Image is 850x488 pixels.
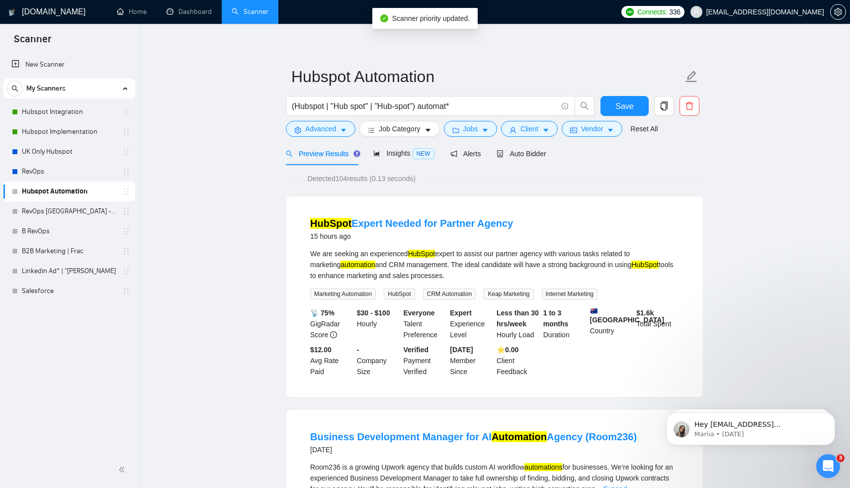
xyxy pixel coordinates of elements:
[11,55,127,75] a: New Scanner
[570,126,577,134] span: idcard
[292,100,557,112] input: Search Freelance Jobs...
[310,289,376,299] span: Marketing Automation
[404,309,435,317] b: Everyone
[286,121,355,137] button: settingAdvancedcaret-down
[310,346,332,354] b: $12.00
[452,126,459,134] span: folder
[352,149,361,158] div: Tooltip anchor
[497,150,546,158] span: Auto Bidder
[355,307,402,340] div: Hourly
[286,150,357,158] span: Preview Results
[630,123,658,134] a: Reset All
[294,126,301,134] span: setting
[495,344,541,377] div: Client Feedback
[492,431,547,442] mark: Automation
[122,148,130,156] span: holder
[22,221,116,241] a: B RevOps
[651,391,850,461] iframe: Intercom notifications message
[373,149,434,157] span: Insights
[837,454,845,462] span: 3
[43,29,170,165] span: Hey [EMAIL_ADDRESS][DOMAIN_NAME], Looks like your Upwork agency Soroni-Agency-Team ran out of con...
[404,346,429,354] b: Verified
[615,100,633,112] span: Save
[637,6,667,17] span: Connects:
[543,309,569,328] b: 1 to 3 months
[444,121,498,137] button: folderJobscaret-down
[3,79,135,301] li: My Scanners
[22,142,116,162] a: UK Only Hubspot
[631,261,658,269] mark: HubSpot
[310,230,513,242] div: 15 hours ago
[497,346,518,354] b: ⭐️ 0.00
[122,188,130,195] span: holder
[636,309,654,317] b: $ 1.6k
[680,96,699,116] button: delete
[541,307,588,340] div: Duration
[122,227,130,235] span: holder
[626,8,634,16] img: upwork-logo.png
[7,85,22,92] span: search
[308,307,355,340] div: GigRadar Score
[359,121,439,137] button: barsJob Categorycaret-down
[588,307,635,340] div: Country
[6,32,59,53] span: Scanner
[830,4,846,20] button: setting
[291,64,683,89] input: Scanner name...
[482,126,489,134] span: caret-down
[330,331,337,338] span: info-circle
[301,173,423,184] span: Detected 104 results (0.13 seconds)
[655,101,674,110] span: copy
[497,309,539,328] b: Less than 30 hrs/week
[392,14,470,22] span: Scanner priority updated.
[575,96,595,116] button: search
[340,126,347,134] span: caret-down
[22,261,116,281] a: Linkedin Ad* | "[PERSON_NAME]
[22,122,116,142] a: Hubspot Implementation
[450,346,473,354] b: [DATE]
[423,289,476,299] span: CRM Automation
[581,123,603,134] span: Vendor
[122,108,130,116] span: holder
[8,4,15,20] img: logo
[402,344,448,377] div: Payment Verified
[497,150,504,157] span: robot
[122,168,130,176] span: holder
[122,287,130,295] span: holder
[831,8,846,16] span: setting
[357,346,359,354] b: -
[408,250,435,258] mark: HubSpot
[634,307,681,340] div: Total Spent
[542,126,549,134] span: caret-down
[450,309,472,317] b: Expert
[463,123,478,134] span: Jobs
[3,55,135,75] li: New Scanner
[22,162,116,182] a: RevOps
[232,7,268,16] a: searchScanner
[484,289,533,299] span: Keap Marketing
[122,207,130,215] span: holder
[669,6,680,17] span: 336
[380,14,388,22] span: check-circle
[524,463,562,471] mark: automations
[22,201,116,221] a: RevOps [GEOGRAPHIC_DATA] - only
[600,96,649,116] button: Save
[562,103,568,109] span: info-circle
[542,289,598,299] span: Internet Marketing
[26,79,66,98] span: My Scanners
[310,248,679,281] div: We are seeking an experienced expert to assist our partner agency with various tasks related to m...
[22,241,116,261] a: B2B Marketing | Frac
[590,307,665,324] b: [GEOGRAPHIC_DATA]
[402,307,448,340] div: Talent Preference
[450,150,481,158] span: Alerts
[310,431,637,442] a: Business Development Manager for AIAutomationAgency (Room236)
[693,8,700,15] span: user
[495,307,541,340] div: Hourly Load
[117,7,147,16] a: homeHome
[685,70,698,83] span: edit
[607,126,614,134] span: caret-down
[357,309,390,317] b: $30 - $100
[22,102,116,122] a: Hubspot Integration
[448,307,495,340] div: Experience Level
[501,121,558,137] button: userClientcaret-down
[379,123,420,134] span: Job Category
